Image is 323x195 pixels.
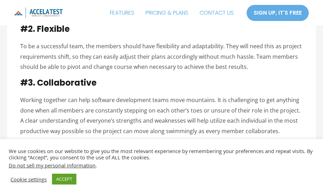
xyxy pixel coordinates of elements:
[140,4,194,22] a: PRICING & PLANS
[9,162,314,168] div: .
[20,77,97,88] span: #3. Collaborative
[9,148,314,168] div: We use cookies on our website to give you the most relevant experience by remembering your prefer...
[10,176,47,182] a: Cookie settings
[9,162,96,169] a: Do not sell my personal information
[14,7,63,18] img: icon
[20,41,302,72] p: To be a successful team, the members should have flexibility and adaptability. They will need thi...
[20,95,302,137] p: Working together can help software development teams move mountains. It is challenging to get any...
[104,4,140,22] a: FEATURES
[104,4,239,22] nav: Site Navigation
[52,174,76,185] a: ACCEPT
[20,23,70,35] span: #2. Flexible
[194,4,239,22] a: CONTACT US
[246,5,309,21] a: SIGN UP, IT'S FREE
